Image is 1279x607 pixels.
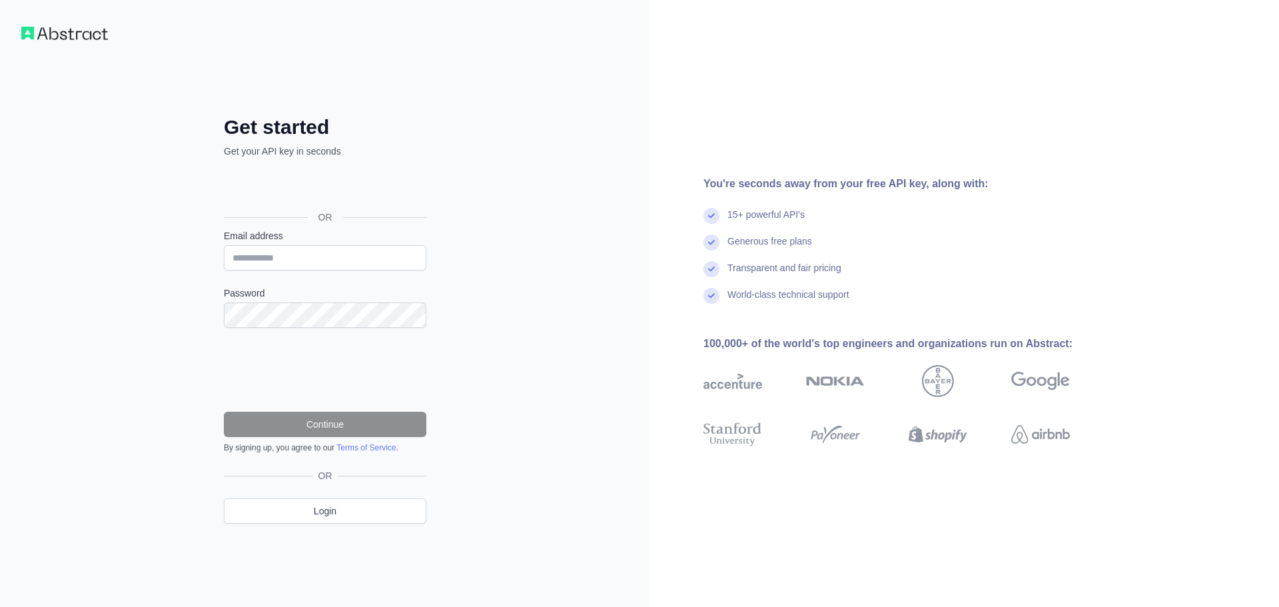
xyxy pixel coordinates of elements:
label: Email address [224,229,426,243]
div: 100,000+ of the world's top engineers and organizations run on Abstract: [703,336,1112,352]
img: stanford university [703,420,762,449]
h2: Get started [224,115,426,139]
img: check mark [703,261,719,277]
img: check mark [703,288,719,304]
img: google [1011,365,1070,397]
img: airbnb [1011,420,1070,449]
button: Continue [224,412,426,437]
img: check mark [703,208,719,224]
a: Terms of Service [336,443,396,452]
a: Login [224,498,426,524]
img: shopify [909,420,967,449]
img: Workflow [21,27,108,40]
img: check mark [703,235,719,251]
iframe: reCAPTCHA [224,344,426,396]
div: By signing up, you agree to our . [224,442,426,453]
label: Password [224,287,426,300]
div: Generous free plans [727,235,812,261]
div: World-class technical support [727,288,849,314]
img: accenture [703,365,762,397]
img: bayer [922,365,954,397]
p: Get your API key in seconds [224,145,426,158]
img: payoneer [806,420,865,449]
iframe: Sign in with Google Button [217,173,430,202]
div: 15+ powerful API's [727,208,805,235]
img: nokia [806,365,865,397]
div: Transparent and fair pricing [727,261,841,288]
div: You're seconds away from your free API key, along with: [703,176,1112,192]
span: OR [308,211,343,224]
span: OR [313,469,338,482]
